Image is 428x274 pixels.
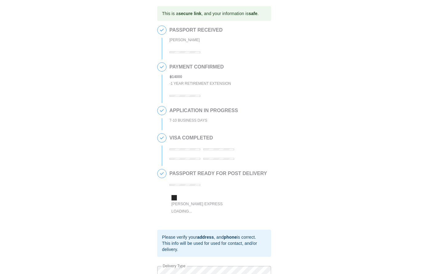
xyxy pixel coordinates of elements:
span: 5 [158,169,166,178]
b: safe [249,11,258,16]
h2: VISA COMPLETED [170,135,268,141]
div: - 1 Year Retirement Extension [170,80,231,87]
b: phone [224,235,237,240]
div: [PERSON_NAME] [170,37,223,44]
div: [PERSON_NAME] Express Loading... [171,201,236,215]
h2: PASSPORT READY FOR POST DELIVERY [170,171,267,176]
span: 4 [158,134,166,142]
b: secure link [178,11,202,16]
span: 1 [158,26,166,34]
div: 7-10 BUSINESS DAYS [170,117,238,124]
h2: PAYMENT CONFIRMED [170,64,231,70]
b: address [197,235,214,240]
div: This info will be used for used for contact, and/or delivery. [162,240,266,252]
h2: PASSPORT RECEIVED [170,27,223,33]
b: ฿ 14000 [170,75,182,79]
span: 3 [158,106,166,115]
span: 2 [158,63,166,71]
div: Please verify your , and is correct. [162,234,266,240]
h2: APPLICATION IN PROGRESS [170,108,238,113]
div: This is a , and your information is . [162,8,259,19]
